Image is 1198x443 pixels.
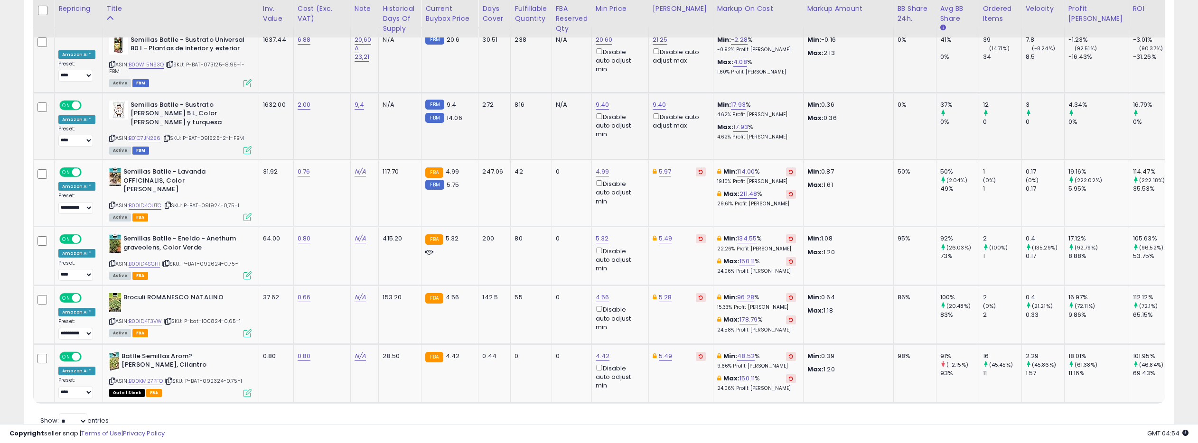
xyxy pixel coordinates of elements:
a: 5.49 [659,234,673,243]
div: 1637.44 [263,36,286,44]
div: 16.97% [1068,293,1129,302]
div: 28.50 [383,352,414,360]
small: (20.48%) [946,302,971,310]
a: B01C7JN256 [129,134,161,142]
div: 0 [1026,118,1064,126]
div: % [717,315,796,333]
span: All listings currently available for purchase on Amazon [109,329,131,337]
span: All listings currently available for purchase on Amazon [109,272,131,280]
a: 9,4 [355,100,364,110]
b: Semillas Batlle - Sustrato Universal 80 l - Plantas de interior y exterior [131,36,246,55]
b: Min: [717,100,731,109]
div: Preset: [58,318,95,340]
small: (26.03%) [946,244,971,251]
div: Cost (Exc. VAT) [298,4,346,24]
small: (0%) [983,176,996,184]
div: 114.47% [1133,167,1171,176]
div: ASIN: [109,101,252,153]
p: 2.13 [807,49,886,57]
strong: Min: [807,35,822,44]
div: 35.53% [1133,185,1171,193]
b: Min: [723,351,738,360]
span: | SKU: P-bat-100824-0,65-1 [164,317,241,325]
div: 0 [515,352,544,360]
div: % [717,352,796,369]
div: 92% [940,234,979,243]
div: 3 [1026,101,1064,109]
strong: Min: [807,167,822,176]
div: Disable auto adjust max [653,111,706,130]
div: ROI [1133,4,1168,14]
img: 51K2Db+ubPL._SL40_.jpg [109,167,121,186]
p: -0.16 [807,36,886,44]
div: Amazon AI * [58,249,95,258]
div: 1632.00 [263,101,286,109]
div: % [717,58,796,75]
div: 0.17 [1026,252,1064,260]
div: ASIN: [109,167,252,220]
div: 49% [940,185,979,193]
div: 64.00 [263,234,286,243]
img: 51KIKenMebL._SL40_.jpg [109,101,128,120]
small: (222.02%) [1075,176,1102,184]
a: B00ID4SCHI [129,260,160,268]
div: 247.06 [482,167,503,176]
div: % [717,234,796,252]
a: Terms of Use [81,429,122,438]
div: 2 [983,293,1021,302]
div: 200 [482,234,503,243]
div: 5.95% [1068,185,1129,193]
span: 5.75 [447,180,459,189]
strong: Max: [807,306,824,315]
img: 51G2iwLk0bL._SL40_.jpg [109,234,121,253]
b: Semillas Batlle - Eneldo - Anethum graveolens, Color Verde [123,234,239,254]
div: Current Buybox Price [425,4,474,24]
div: -1.23% [1068,36,1129,44]
a: 9.40 [653,100,666,110]
div: -31.26% [1133,53,1171,61]
p: 19.10% Profit [PERSON_NAME] [717,178,796,185]
div: 30.51 [482,36,503,44]
div: 42 [515,167,544,176]
a: 150.11 [739,374,755,383]
div: % [717,293,796,311]
div: 0% [898,101,929,109]
div: 17.12% [1068,234,1129,243]
small: (92.79%) [1075,244,1098,251]
span: FBA [132,213,149,221]
div: 0.80 [263,352,286,360]
div: 0 [556,234,584,243]
div: Amazon AI * [58,115,95,124]
div: Velocity [1026,4,1060,14]
img: 51dcx0LPGzL._SL40_.jpg [109,293,121,312]
div: 37% [940,101,979,109]
span: | SKU: P-BAT-091525-2-1-FBM [162,134,244,142]
div: Amazon AI * [58,182,95,191]
small: FBA [425,293,443,304]
div: FBA Reserved Qty [556,4,588,34]
div: ASIN: [109,293,252,336]
b: Max: [723,189,740,198]
strong: Max: [807,48,824,57]
div: Fulfillable Quantity [515,4,547,24]
small: FBM [425,35,444,45]
div: ASIN: [109,36,252,86]
div: Disable auto adjust min [596,178,641,206]
small: FBA [425,234,443,245]
a: Privacy Policy [123,429,165,438]
a: 9.40 [596,100,609,110]
div: 100% [940,293,979,302]
div: % [717,101,796,118]
p: 1.60% Profit [PERSON_NAME] [717,69,796,75]
a: 5.97 [659,167,672,176]
a: 4.42 [596,351,610,361]
div: Disable auto adjust min [596,46,641,74]
div: 117.70 [383,167,414,176]
p: 4.62% Profit [PERSON_NAME] [717,111,796,118]
p: -0.92% Profit [PERSON_NAME] [717,46,796,53]
small: (-8.24%) [1032,45,1055,52]
div: Note [355,4,375,14]
p: 15.33% Profit [PERSON_NAME] [717,304,796,311]
div: 0 [556,352,584,360]
div: ASIN: [109,352,252,396]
